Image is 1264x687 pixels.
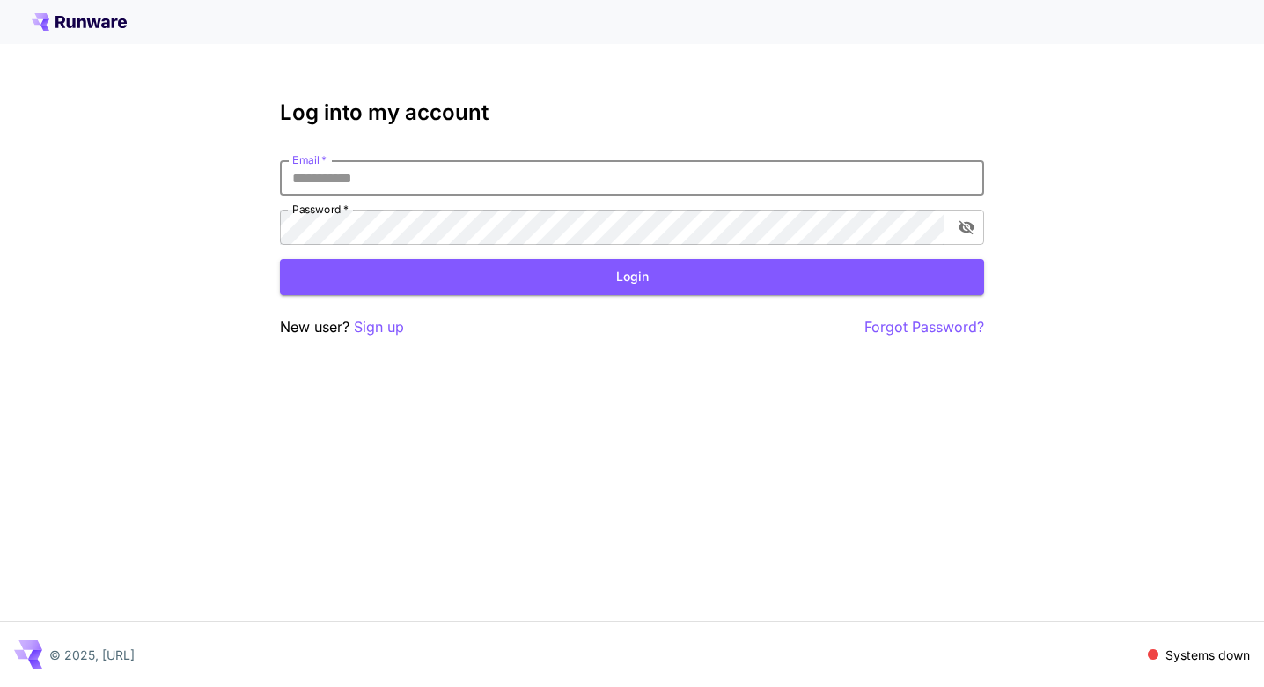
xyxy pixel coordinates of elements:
[292,202,349,217] label: Password
[292,152,327,167] label: Email
[280,100,984,125] h3: Log into my account
[864,316,984,338] button: Forgot Password?
[1165,646,1250,664] p: Systems down
[280,316,404,338] p: New user?
[280,259,984,295] button: Login
[354,316,404,338] button: Sign up
[951,211,982,243] button: toggle password visibility
[49,646,135,664] p: © 2025, [URL]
